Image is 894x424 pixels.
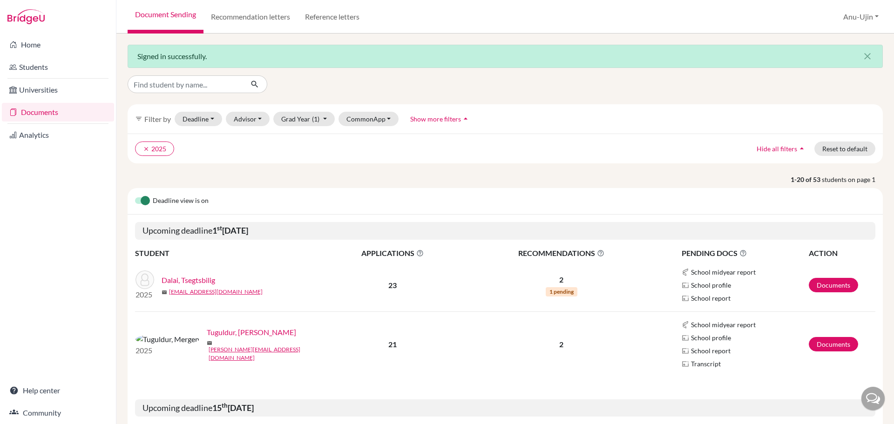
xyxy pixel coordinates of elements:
[691,293,731,303] span: School report
[2,103,114,121] a: Documents
[464,274,659,285] p: 2
[464,248,659,259] span: RECOMMENDATIONS
[135,399,875,417] h5: Upcoming deadline
[853,45,882,67] button: Close
[691,346,731,356] span: School report
[135,115,142,122] i: filter_list
[135,270,154,289] img: Dalai, Tsegtsbilig
[402,112,478,126] button: Show more filtersarrow_drop_up
[388,281,397,289] b: 23
[212,225,248,236] b: 1 [DATE]
[757,145,797,153] span: Hide all filters
[749,141,814,156] button: Hide all filtersarrow_drop_up
[862,51,873,62] i: close
[682,321,689,329] img: Common App logo
[209,345,328,362] a: [PERSON_NAME][EMAIL_ADDRESS][DOMAIN_NAME]
[691,280,731,290] span: School profile
[691,359,721,369] span: Transcript
[682,282,689,289] img: Parchments logo
[682,360,689,368] img: Parchments logo
[144,114,171,123] span: Filter by
[809,278,858,292] a: Documents
[135,345,199,356] p: 2025
[153,195,209,207] span: Deadline view is on
[814,141,875,156] button: Reset to default
[822,175,883,184] span: students on page 1
[312,115,319,123] span: (1)
[162,289,167,295] span: mail
[809,337,858,351] a: Documents
[839,8,883,26] button: Anu-Ujin
[546,287,577,296] span: 1 pending
[691,267,756,277] span: School midyear report
[322,248,463,259] span: APPLICATIONS
[7,9,45,24] img: Bridge-U
[2,404,114,422] a: Community
[207,327,296,338] a: Tuguldur, [PERSON_NAME]
[162,275,215,286] a: Dalai, Tsegtsbilig
[207,340,212,346] span: mail
[175,112,222,126] button: Deadline
[339,112,399,126] button: CommonApp
[128,75,243,93] input: Find student by name...
[2,35,114,54] a: Home
[682,269,689,276] img: Common App logo
[2,58,114,76] a: Students
[682,248,808,259] span: PENDING DOCS
[143,146,149,152] i: clear
[2,81,114,99] a: Universities
[222,402,228,409] sup: th
[135,141,174,156] button: clear2025
[226,112,270,126] button: Advisor
[388,340,397,349] b: 21
[212,403,254,413] b: 15 [DATE]
[169,288,263,296] a: [EMAIL_ADDRESS][DOMAIN_NAME]
[2,126,114,144] a: Analytics
[682,295,689,302] img: Parchments logo
[2,381,114,400] a: Help center
[273,112,335,126] button: Grad Year(1)
[791,175,822,184] strong: 1-20 of 53
[691,320,756,330] span: School midyear report
[135,289,154,300] p: 2025
[135,222,875,240] h5: Upcoming deadline
[135,247,321,259] th: STUDENT
[135,334,199,345] img: Tuguldur, Mergen
[128,45,883,68] div: Signed in successfully.
[410,115,461,123] span: Show more filters
[682,347,689,355] img: Parchments logo
[808,247,875,259] th: ACTION
[464,339,659,350] p: 2
[217,224,222,232] sup: st
[461,114,470,123] i: arrow_drop_up
[691,333,731,343] span: School profile
[797,144,806,153] i: arrow_drop_up
[682,334,689,342] img: Parchments logo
